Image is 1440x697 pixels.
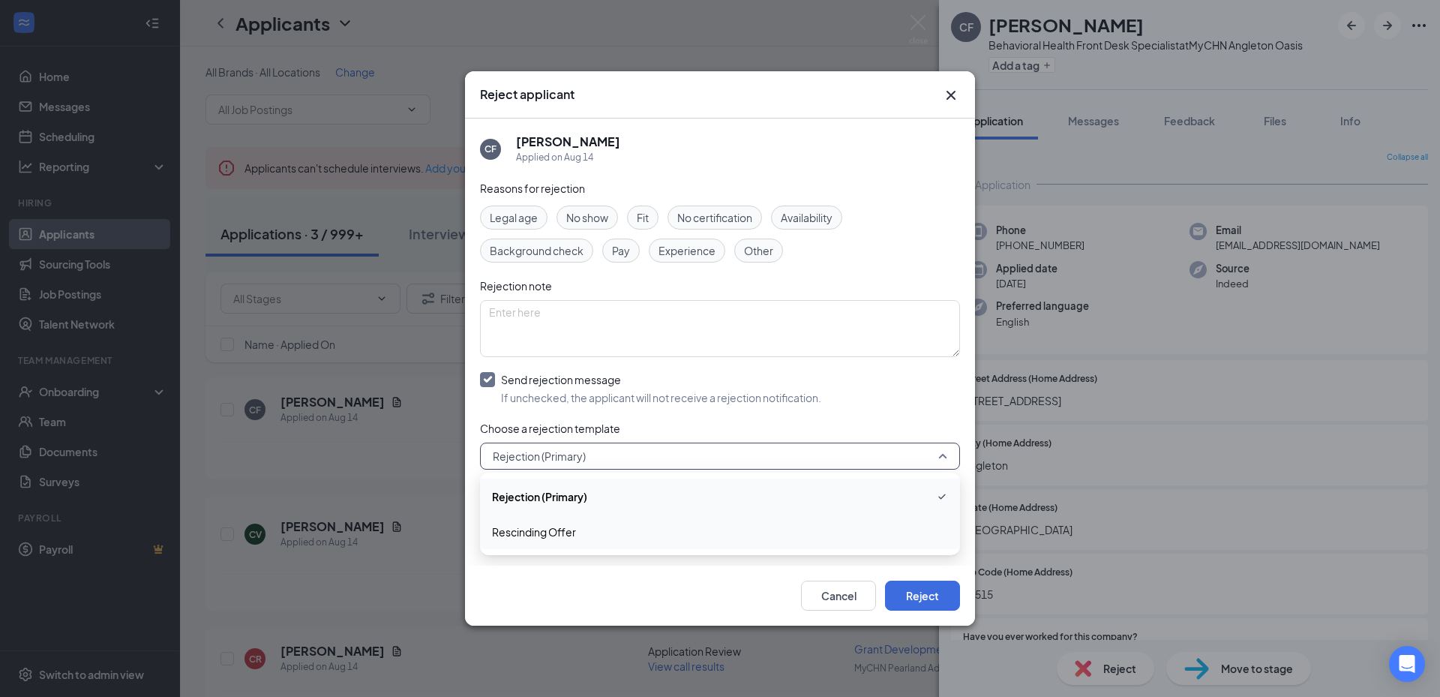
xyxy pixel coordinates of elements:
[516,150,620,165] div: Applied on Aug 14
[516,134,620,150] h5: [PERSON_NAME]
[566,209,608,226] span: No show
[637,209,649,226] span: Fit
[781,209,832,226] span: Availability
[801,581,876,611] button: Cancel
[484,143,496,155] div: CF
[1389,646,1425,682] div: Open Intercom Messenger
[490,242,583,259] span: Background check
[677,209,752,226] span: No certification
[492,488,587,505] span: Rejection (Primary)
[658,242,715,259] span: Experience
[480,279,552,293] span: Rejection note
[885,581,960,611] button: Reject
[480,422,620,435] span: Choose a rejection template
[490,209,538,226] span: Legal age
[936,488,948,506] svg: Checkmark
[493,445,586,467] span: Rejection (Primary)
[744,242,773,259] span: Other
[480,476,719,488] span: Can't find the template you need? Create a new one .
[480,182,585,195] span: Reasons for rejection
[480,86,574,103] h3: Reject applicant
[612,242,630,259] span: Pay
[492,524,576,540] span: Rescinding Offer
[942,86,960,104] svg: Cross
[942,86,960,104] button: Close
